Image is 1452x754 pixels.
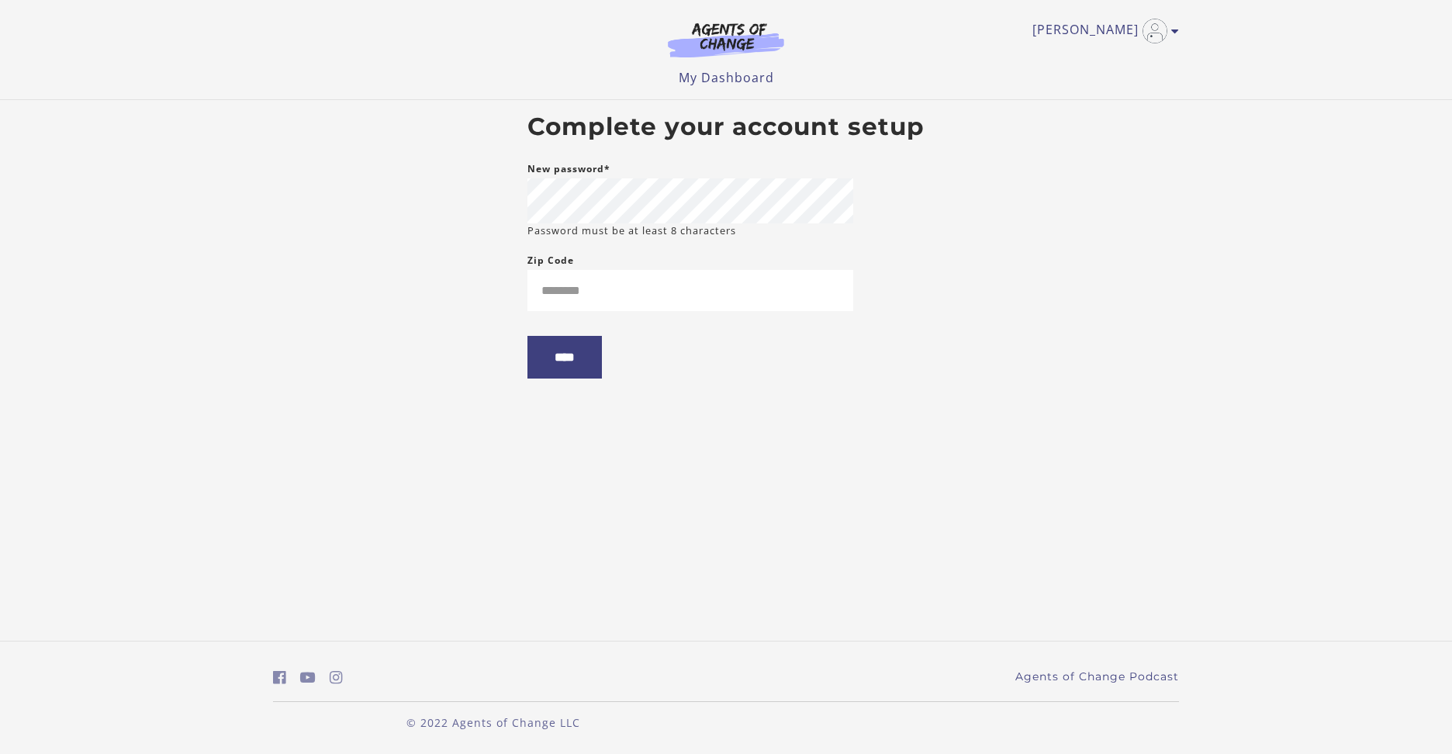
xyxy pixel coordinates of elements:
label: New password* [527,160,610,178]
a: Agents of Change Podcast [1015,669,1179,685]
i: https://www.youtube.com/c/AgentsofChangeTestPrepbyMeaganMitchell (Open in a new window) [300,670,316,685]
label: Zip Code [527,251,574,270]
p: © 2022 Agents of Change LLC [273,714,714,731]
i: https://www.facebook.com/groups/aswbtestprep (Open in a new window) [273,670,286,685]
a: My Dashboard [679,69,774,86]
a: https://www.youtube.com/c/AgentsofChangeTestPrepbyMeaganMitchell (Open in a new window) [300,666,316,689]
img: Agents of Change Logo [652,22,800,57]
a: https://www.instagram.com/agentsofchangeprep/ (Open in a new window) [330,666,343,689]
a: Toggle menu [1032,19,1171,43]
small: Password must be at least 8 characters [527,223,736,238]
h2: Complete your account setup [527,112,925,142]
i: https://www.instagram.com/agentsofchangeprep/ (Open in a new window) [330,670,343,685]
a: https://www.facebook.com/groups/aswbtestprep (Open in a new window) [273,666,286,689]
